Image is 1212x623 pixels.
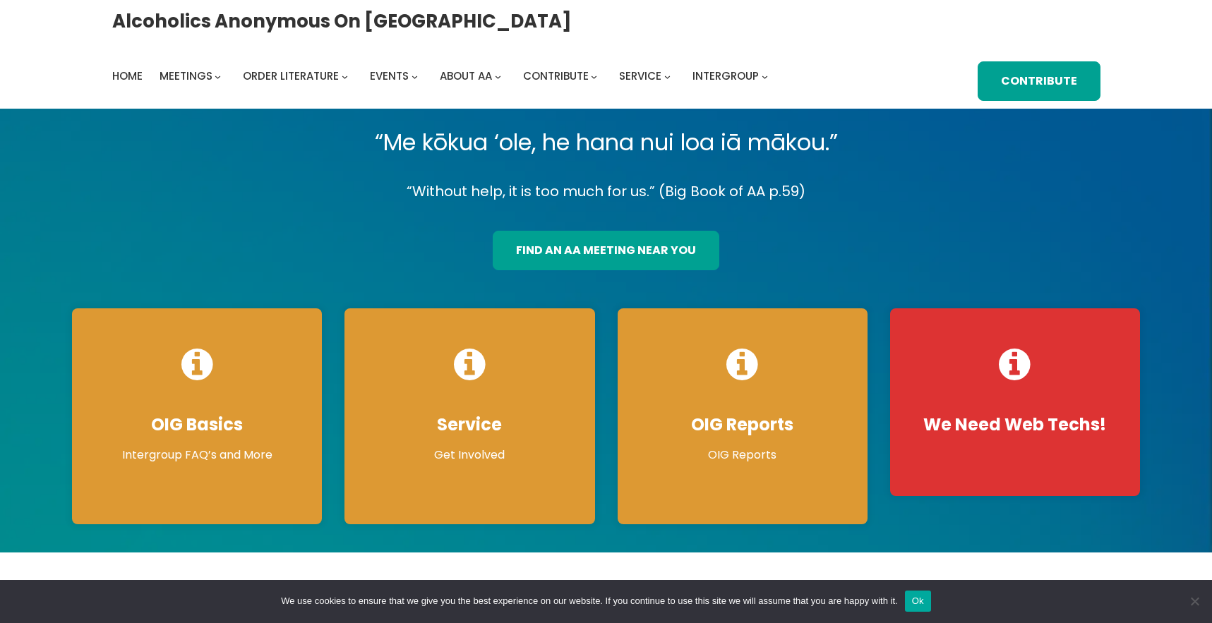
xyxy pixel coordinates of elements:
[243,68,339,83] span: Order Literature
[632,447,853,464] p: OIG Reports
[904,414,1126,435] h4: We Need Web Techs!
[112,66,143,86] a: Home
[160,66,212,86] a: Meetings
[160,68,212,83] span: Meetings
[619,68,661,83] span: Service
[281,594,897,608] span: We use cookies to ensure that we give you the best experience on our website. If you continue to ...
[664,73,671,80] button: Service submenu
[523,68,589,83] span: Contribute
[591,73,597,80] button: Contribute submenu
[112,66,773,86] nav: Intergroup
[495,73,501,80] button: About AA submenu
[440,68,492,83] span: About AA
[905,591,931,612] button: Ok
[692,66,759,86] a: Intergroup
[370,68,409,83] span: Events
[440,66,492,86] a: About AA
[762,73,768,80] button: Intergroup submenu
[370,66,409,86] a: Events
[112,5,572,37] a: Alcoholics Anonymous on [GEOGRAPHIC_DATA]
[978,61,1100,101] a: Contribute
[1187,594,1201,608] span: No
[619,66,661,86] a: Service
[523,66,589,86] a: Contribute
[493,231,719,270] a: find an aa meeting near you
[86,414,308,435] h4: OIG Basics
[359,414,580,435] h4: Service
[412,73,418,80] button: Events submenu
[61,179,1151,204] p: “Without help, it is too much for us.” (Big Book of AA p.59)
[112,68,143,83] span: Home
[61,123,1151,162] p: “Me kōkua ‘ole, he hana nui loa iā mākou.”
[342,73,348,80] button: Order Literature submenu
[692,68,759,83] span: Intergroup
[215,73,221,80] button: Meetings submenu
[86,447,308,464] p: Intergroup FAQ’s and More
[359,447,580,464] p: Get Involved
[632,414,853,435] h4: OIG Reports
